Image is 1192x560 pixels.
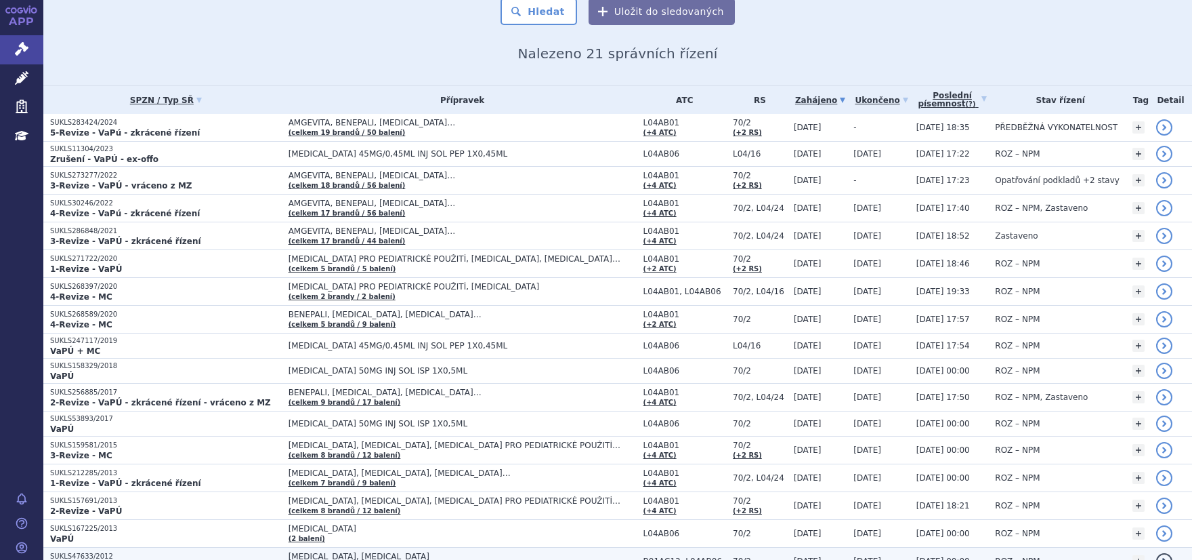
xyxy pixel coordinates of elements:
[853,366,881,376] span: [DATE]
[1132,148,1145,160] a: +
[995,315,1040,324] span: ROZ – NPM
[643,149,726,159] span: L04AB06
[1132,121,1145,134] a: +
[916,123,970,132] span: [DATE] 18:35
[289,388,627,397] span: BENEPALI, [MEDICAL_DATA], [MEDICAL_DATA]…
[50,336,282,346] p: SUKLS247117/2019
[289,366,627,376] span: [MEDICAL_DATA] 50MG INJ SOL ISP 1X0,5ML
[643,507,677,515] a: (+4 ATC)
[50,506,122,516] strong: 2-Revize - VaPÚ
[995,149,1040,159] span: ROZ – NPM
[916,176,970,185] span: [DATE] 17:23
[643,479,677,487] a: (+4 ATC)
[853,419,881,428] span: [DATE]
[1132,527,1145,540] a: +
[1132,313,1145,325] a: +
[853,473,881,483] span: [DATE]
[643,254,726,264] span: L04AB01
[995,419,1040,428] span: ROZ – NPM
[853,393,881,402] span: [DATE]
[853,287,881,296] span: [DATE]
[50,372,74,381] strong: VaPÚ
[50,534,74,544] strong: VaPÚ
[916,501,970,511] span: [DATE] 18:21
[50,388,282,397] p: SUKLS256885/2017
[50,361,282,371] p: SUKLS158329/2018
[916,203,970,213] span: [DATE] 17:40
[995,287,1040,296] span: ROZ – NPM
[733,419,787,428] span: 70/2
[50,282,282,292] p: SUKLS268397/2020
[853,259,881,268] span: [DATE]
[643,496,726,506] span: L04AB01
[289,265,396,273] a: (celkem 5 brandů / 5 balení)
[50,199,282,208] p: SUKLS30246/2022
[1156,283,1172,300] a: detail
[289,441,627,450] span: [MEDICAL_DATA], [MEDICAL_DATA], [MEDICAL_DATA] PRO PEDIATRICKÉ POUŽITÍ…
[50,496,282,506] p: SUKLS157691/2013
[853,203,881,213] span: [DATE]
[853,315,881,324] span: [DATE]
[643,237,677,245] a: (+4 ATC)
[733,231,787,241] span: 70/2, L04/24
[1132,365,1145,377] a: +
[995,259,1040,268] span: ROZ – NPM
[995,501,1040,511] span: ROZ – NPM
[794,315,822,324] span: [DATE]
[50,144,282,154] p: SUKLS11304/2023
[995,203,1088,213] span: ROZ – NPM, Zastaveno
[289,321,396,328] a: (celkem 5 brandů / 9 balení)
[995,366,1040,376] span: ROZ – NPM
[1132,174,1145,186] a: +
[794,231,822,241] span: [DATE]
[733,203,787,213] span: 70/2, L04/24
[733,366,787,376] span: 70/2
[50,118,282,127] p: SUKLS283424/2024
[733,254,787,264] span: 70/2
[733,149,787,159] span: L04/16
[733,441,787,450] span: 70/2
[1156,146,1172,162] a: detail
[733,182,762,189] a: (+2 RS)
[916,393,970,402] span: [DATE] 17:50
[1156,389,1172,405] a: detail
[794,287,822,296] span: [DATE]
[733,171,787,180] span: 70/2
[289,507,401,515] a: (celkem 8 brandů / 12 balení)
[916,473,970,483] span: [DATE] 00:00
[50,254,282,264] p: SUKLS271722/2020
[50,264,122,274] strong: 1-Revize - VaPÚ
[733,473,787,483] span: 70/2, L04/24
[733,529,787,538] span: 70/2
[916,149,970,159] span: [DATE] 17:22
[289,341,627,351] span: [MEDICAL_DATA] 45MG/0,45ML INJ SOL PEP 1X0,45ML
[1156,498,1172,514] a: detail
[289,452,401,459] a: (celkem 8 brandů / 12 balení)
[1156,311,1172,327] a: detail
[50,468,282,478] p: SUKLS212285/2013
[1132,500,1145,512] a: +
[289,310,627,319] span: BENEPALI, [MEDICAL_DATA], [MEDICAL_DATA]…
[289,237,406,245] a: (celkem 17 brandů / 44 balení)
[916,341,970,351] span: [DATE] 17:54
[50,479,201,488] strong: 1-Revize - VaPÚ - zkrácené řízení
[1132,230,1145,242] a: +
[916,445,970,455] span: [DATE] 00:00
[916,231,970,241] span: [DATE] 18:52
[733,507,762,515] a: (+2 RS)
[643,182,677,189] a: (+4 ATC)
[1132,472,1145,484] a: +
[733,287,787,296] span: 70/2, L04/16
[1156,442,1172,458] a: detail
[1156,228,1172,244] a: detail
[643,226,726,236] span: L04AB01
[289,118,627,127] span: AMGEVITA, BENEPALI, [MEDICAL_DATA]…
[995,123,1117,132] span: PŘEDBĚŽNÁ VYKONATELNOST
[643,529,726,538] span: L04AB06
[643,468,726,478] span: L04AB01
[853,123,856,132] span: -
[1132,340,1145,352] a: +
[916,287,970,296] span: [DATE] 19:33
[50,451,112,460] strong: 3-Revize - MC
[50,398,271,407] strong: 2-Revize - VaPÚ - zkrácené řízení - vráceno z MZ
